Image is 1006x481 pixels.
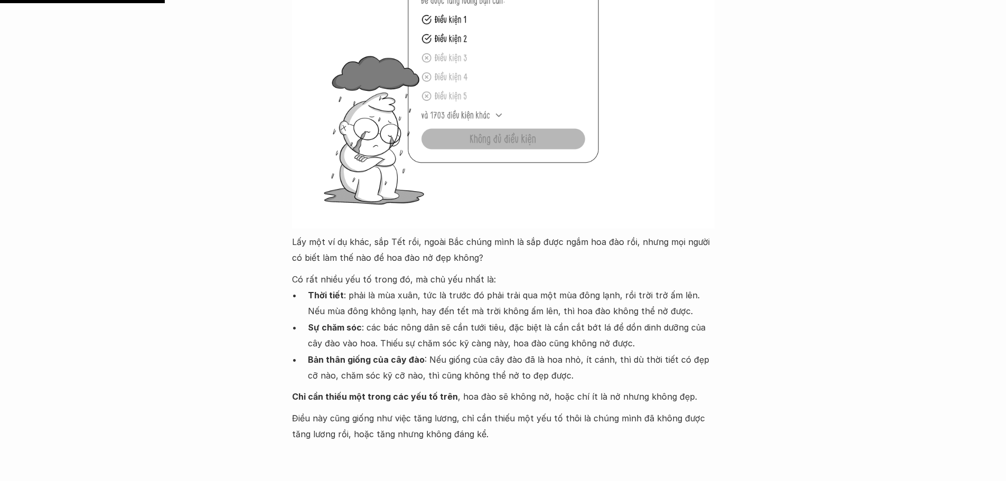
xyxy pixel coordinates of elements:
[308,290,344,300] strong: Thời tiết
[292,234,714,266] p: Lấy một ví dụ khác, sắp Tết rồi, ngoài Bắc chúng mình là sắp được ngắm hoa đào rồi, nhưng mọi ngư...
[292,410,714,442] p: Điều này cũng giống như việc tăng lương, chỉ cần thiếu một yếu tố thôi là chúng mình đã không đượ...
[308,287,714,319] p: : phải là mùa xuân, tức là trước đó phải trải qua một mùa đông lạnh, rồi trời trở ấm lên. Nếu mùa...
[292,391,458,402] strong: Chỉ cần thiếu một trong các yếu tố trên
[292,271,714,287] p: Có rất nhiều yếu tố trong đó, mà chủ yếu nhất là:
[308,354,425,365] strong: Bản thân giống của cây đào
[308,352,714,384] p: : Nếu giống của cây đào đã là hoa nhỏ, ít cánh, thì dù thời tiết có đẹp cỡ nào, chăm sóc kỹ cỡ nà...
[308,319,714,352] p: : các bác nông dân sẽ cần tưới tiêu, đặc biệt là cần cắt bớt lá để dồn dinh dưỡng của cây đào vào...
[308,322,362,333] strong: Sự chăm sóc
[292,389,714,404] p: , hoa đào sẽ không nở, hoặc chí ít là nở nhưng không đẹp.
